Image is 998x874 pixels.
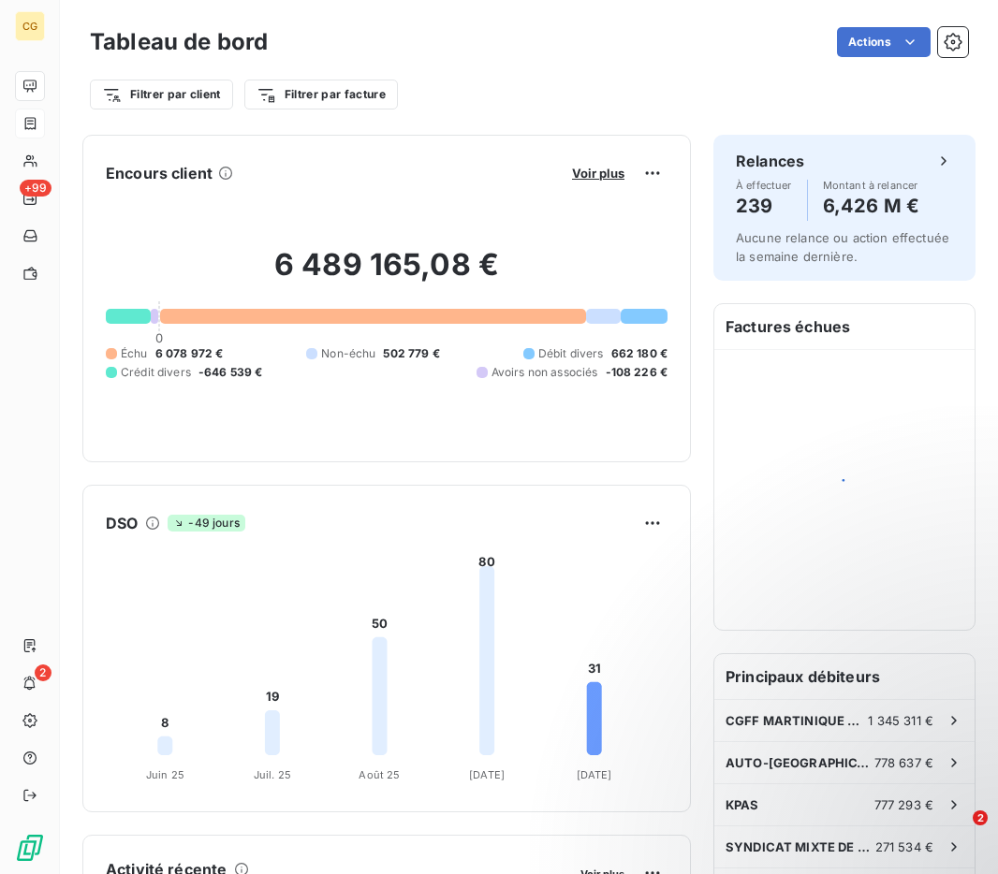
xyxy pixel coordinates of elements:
[15,11,45,41] div: CG
[198,364,263,381] span: -646 539 €
[15,833,45,863] img: Logo LeanPay
[321,345,375,362] span: Non-échu
[726,839,875,854] span: SYNDICAT MIXTE DE GESTION DE L'EAU ET DE L'ASSAINISSEMENT DE [GEOGRAPHIC_DATA]
[538,345,604,362] span: Débit divers
[155,345,224,362] span: 6 078 972 €
[577,768,612,781] tspan: [DATE]
[121,345,148,362] span: Échu
[624,692,998,823] iframe: Intercom notifications message
[714,304,975,349] h6: Factures échues
[106,246,668,302] h2: 6 489 165,08 €
[90,25,268,59] h3: Tableau de bord
[359,768,400,781] tspan: Août 25
[566,165,630,182] button: Voir plus
[973,810,988,825] span: 2
[35,664,51,681] span: 2
[572,166,624,181] span: Voir plus
[714,654,975,699] h6: Principaux débiteurs
[492,364,598,381] span: Avoirs non associés
[875,839,933,854] span: 271 534 €
[823,191,919,221] h4: 6,426 M €
[106,512,138,534] h6: DSO
[837,27,931,57] button: Actions
[254,768,291,781] tspan: Juil. 25
[90,80,233,109] button: Filtrer par client
[244,80,398,109] button: Filtrer par facture
[155,330,163,345] span: 0
[20,180,51,197] span: +99
[146,768,184,781] tspan: Juin 25
[934,810,979,855] iframe: Intercom live chat
[736,150,804,172] h6: Relances
[168,515,244,532] span: -49 jours
[121,364,191,381] span: Crédit divers
[606,364,668,381] span: -108 226 €
[736,191,792,221] h4: 239
[611,345,668,362] span: 662 180 €
[383,345,439,362] span: 502 779 €
[823,180,919,191] span: Montant à relancer
[106,162,213,184] h6: Encours client
[736,180,792,191] span: À effectuer
[736,230,949,264] span: Aucune relance ou action effectuée la semaine dernière.
[469,768,505,781] tspan: [DATE]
